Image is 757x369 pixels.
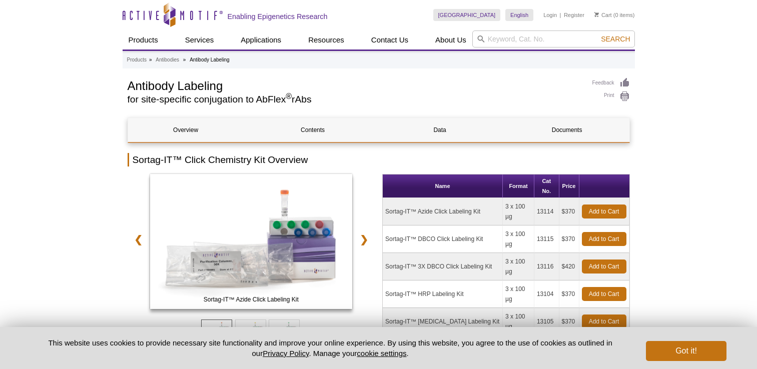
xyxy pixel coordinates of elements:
[152,294,350,304] span: Sortag-IT™ Azide Click Labeling Kit
[128,153,630,166] h2: Sortag-IT™ Click Chemistry Kit Overview
[263,349,309,357] a: Privacy Policy
[128,118,244,142] a: Overview
[559,253,579,280] td: $420
[235,30,287,49] a: Applications
[357,349,406,357] button: cookie settings
[31,337,630,358] p: This website uses cookies to provide necessary site functionality and improve your online experie...
[127,55,147,64] a: Products
[559,308,579,335] td: $370
[433,9,501,21] a: [GEOGRAPHIC_DATA]
[505,9,533,21] a: English
[228,12,328,21] h2: Enabling Epigenetics Research
[183,57,186,62] li: »
[383,308,503,335] td: Sortag-IT™ [MEDICAL_DATA] Labeling Kit
[592,91,630,102] a: Print
[365,30,414,49] a: Contact Us
[543,11,557,18] a: Login
[534,253,559,280] td: 13116
[503,225,534,253] td: 3 x 100 µg
[646,341,726,361] button: Got it!
[559,225,579,253] td: $370
[594,9,635,21] li: (0 items)
[149,57,152,62] li: »
[559,280,579,308] td: $370
[592,77,630,88] a: Feedback
[302,30,350,49] a: Resources
[582,232,626,246] a: Add to Cart
[383,253,503,280] td: Sortag-IT™ 3X DBCO Click Labeling Kit
[472,30,635,47] input: Keyword, Cat. No.
[383,198,503,225] td: Sortag-IT™ Azide Click Labeling Kit
[598,34,633,43] button: Search
[534,198,559,225] td: 13114
[594,12,599,17] img: Your Cart
[383,280,503,308] td: Sortag-IT™ HRP Labeling Kit
[564,11,584,18] a: Register
[534,308,559,335] td: 13105
[534,280,559,308] td: 13104
[503,253,534,280] td: 3 x 100 µg
[560,9,561,21] li: |
[179,30,220,49] a: Services
[286,92,292,100] sup: ®
[601,35,630,43] span: Search
[150,174,353,312] a: Sortag-IT™ Azide Click Labeling Kit
[128,228,149,251] a: ❮
[150,174,353,309] img: Sortag-IT™ Azide Click Labeling Kit
[128,77,582,92] h1: Antibody Labeling
[503,308,534,335] td: 3 x 100 µg
[559,198,579,225] td: $370
[382,118,498,142] a: Data
[383,225,503,253] td: Sortag-IT™ DBCO Click Labeling Kit
[503,198,534,225] td: 3 x 100 µg
[582,204,626,218] a: Add to Cart
[534,174,559,198] th: Cat No.
[582,259,626,273] a: Add to Cart
[190,57,230,62] li: Antibody Labeling
[534,225,559,253] td: 13115
[582,314,626,328] a: Add to Cart
[123,30,164,49] a: Products
[582,287,626,301] a: Add to Cart
[509,118,625,142] a: Documents
[559,174,579,198] th: Price
[128,95,582,104] h2: for site-specific conjugation to AbFlex rAbs
[383,174,503,198] th: Name
[255,118,371,142] a: Contents
[156,55,179,64] a: Antibodies
[353,228,375,251] a: ❯
[503,174,534,198] th: Format
[594,11,612,18] a: Cart
[429,30,472,49] a: About Us
[503,280,534,308] td: 3 x 100 µg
